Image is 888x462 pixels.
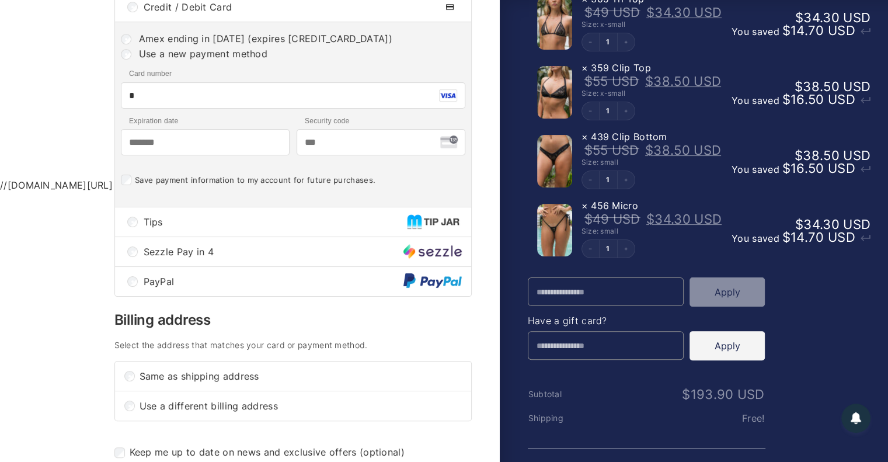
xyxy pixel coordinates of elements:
a: Edit [600,245,617,252]
span: $ [795,79,803,94]
span: $ [795,10,803,25]
span: 359 Clip Top [591,62,651,74]
a: Edit [600,176,617,183]
button: Decrement [582,240,600,258]
button: Increment [617,102,635,120]
div: Size: small [581,159,722,166]
span: You saved [732,151,870,175]
button: Apply [689,277,765,307]
img: Highway Robbery Black Gold 439 Clip Bottom 01 [537,135,572,187]
h4: Select the address that matches your card or payment method. [114,341,472,349]
span: (optional) [360,446,405,458]
bdi: 55 USD [584,143,639,158]
span: $ [645,143,653,158]
a: Remove this item [581,200,588,211]
bdi: 34.30 USD [646,211,722,227]
img: Highway Robbery Black Gold 456 Micro 01 [537,204,572,256]
span: You saved [732,82,870,106]
span: $ [584,74,593,89]
span: $ [584,143,593,158]
bdi: 49 USD [584,5,640,20]
span: $ [795,217,803,232]
bdi: 14.70 USD [782,23,855,38]
a: Edit [600,39,617,46]
button: Apply [689,331,765,360]
span: You saved [732,13,870,37]
span: $ [782,161,791,176]
label: Amex ending in [DATE] (expires [CREDIT_CARD_DATA]) [139,33,392,44]
bdi: 34.30 USD [795,10,870,25]
span: Credit / Debit Card [144,2,438,12]
bdi: 55 USD [584,74,639,89]
bdi: 193.90 USD [682,387,764,402]
bdi: 16.50 USD [782,161,855,176]
h4: Have a gift card? [528,316,765,325]
bdi: 34.30 USD [795,217,870,232]
span: 456 Micro [591,200,638,211]
span: $ [646,5,654,20]
button: Decrement [582,33,600,51]
span: PayPal [144,277,403,286]
bdi: 38.50 USD [795,148,870,163]
bdi: 49 USD [584,211,640,227]
div: Size: x-small [581,21,722,28]
button: Decrement [582,171,600,189]
a: Edit [600,107,617,114]
h3: Billing address [114,313,472,327]
img: PayPal [403,273,462,289]
th: Subtotal [528,390,607,399]
div: Size: small [581,228,722,235]
span: $ [782,230,791,245]
bdi: 34.30 USD [646,5,722,20]
bdi: 14.70 USD [782,230,855,245]
label: Use a new payment method [139,48,267,60]
th: Shipping [528,414,607,423]
label: Save payment information to my account for future purchases. [135,175,375,185]
a: Remove this item [581,131,588,143]
button: Increment [617,33,635,51]
span: You saved [732,220,870,244]
bdi: 16.50 USD [782,92,855,107]
bdi: 38.50 USD [645,143,721,158]
span: $ [795,148,803,163]
bdi: 38.50 USD [645,74,721,89]
button: Decrement [582,102,600,120]
input: Keep me up to date on news and exclusive offers (optional) [114,447,125,458]
span: Sezzle Pay in 4 [144,247,403,256]
span: $ [646,211,654,227]
span: $ [682,387,690,402]
button: Increment [617,171,635,189]
bdi: 38.50 USD [795,79,870,94]
img: Tips [407,214,462,229]
button: Increment [617,240,635,258]
span: $ [645,74,653,89]
span: Tips [144,217,407,227]
img: Sezzle Pay in 4 [403,244,462,259]
span: 439 Clip Bottom [591,131,667,143]
td: Free! [607,413,765,423]
span: Use a different billing address [140,401,462,411]
a: Remove this item [581,62,588,74]
span: Keep me up to date on news and exclusive offers [130,446,357,458]
span: $ [782,23,791,38]
span: $ [782,92,791,107]
div: Size: x-small [581,90,722,97]
iframe: Secure payment input frame [119,66,468,162]
img: Highway Robbery Black Gold 359 Clip Top 01 [537,66,572,119]
span: $ [584,211,593,227]
span: Same as shipping address [140,371,462,381]
span: $ [584,5,593,20]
